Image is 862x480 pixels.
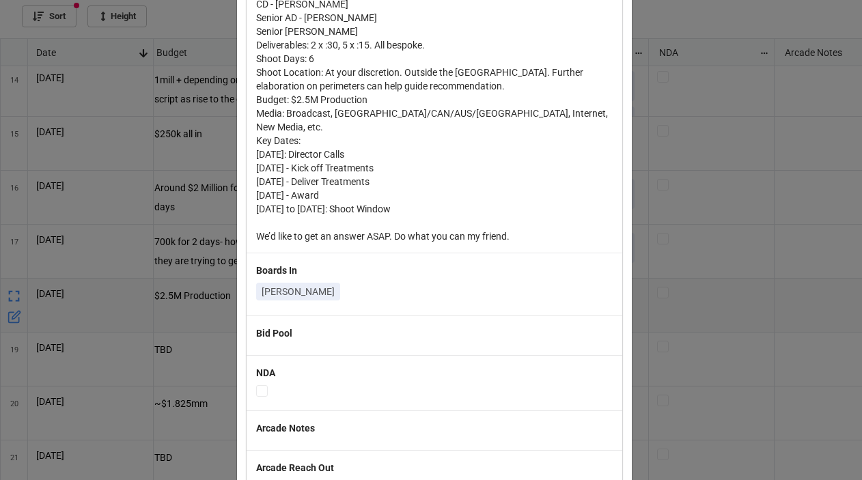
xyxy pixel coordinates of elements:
b: Boards In [256,265,297,276]
b: NDA [256,367,275,378]
b: Arcade Reach Out [256,462,334,473]
p: [PERSON_NAME] [262,285,335,298]
b: Bid Pool [256,328,292,339]
b: Arcade Notes [256,423,315,434]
